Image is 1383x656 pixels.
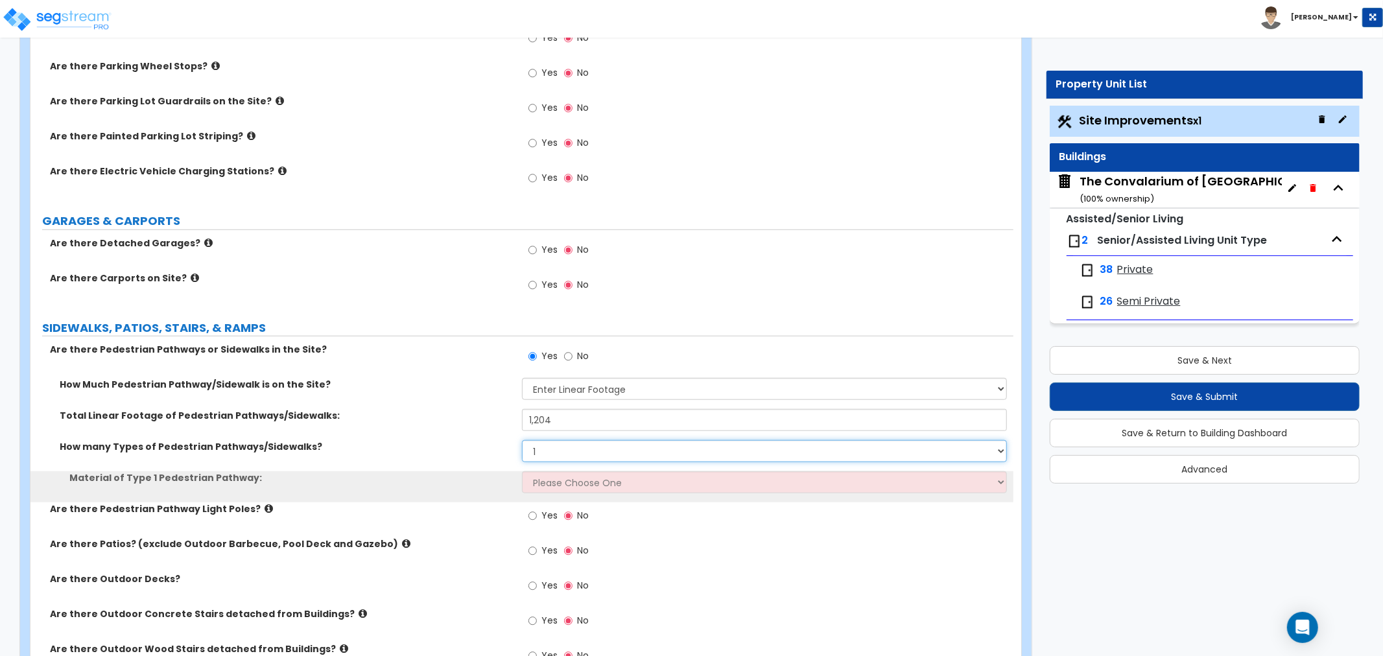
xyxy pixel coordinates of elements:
input: Yes [528,278,537,292]
span: No [577,278,589,291]
img: door.png [1080,263,1095,278]
label: Are there Detached Garages? [50,237,512,250]
label: How Much Pedestrian Pathway/Sidewalk is on the Site? [60,378,512,391]
span: Yes [541,101,558,114]
span: Yes [541,278,558,291]
i: click for more info! [204,238,213,248]
input: No [564,544,573,558]
span: No [577,136,589,149]
span: The Convalarium of Dublin [1056,173,1282,206]
input: Yes [528,31,537,45]
i: click for more info! [191,273,199,283]
span: No [577,101,589,114]
input: No [564,136,573,150]
label: Are there Painted Parking Lot Striping? [50,130,512,143]
span: Yes [541,243,558,256]
label: Are there Parking Wheel Stops? [50,60,512,73]
img: logo_pro_r.png [2,6,112,32]
span: Semi Private [1117,294,1181,309]
label: Are there Pedestrian Pathways or Sidewalks in the Site? [50,343,512,356]
input: Yes [528,349,537,364]
b: [PERSON_NAME] [1291,12,1352,22]
i: click for more info! [359,609,367,618]
span: Site Improvements [1080,112,1202,128]
label: Are there Outdoor Wood Stairs detached from Buildings? [50,642,512,655]
label: Are there Parking Lot Guardrails on the Site? [50,95,512,108]
input: Yes [528,509,537,523]
img: avatar.png [1260,6,1283,29]
span: Yes [541,544,558,557]
span: Private [1117,263,1153,277]
span: 38 [1100,263,1113,277]
input: No [564,31,573,45]
span: Yes [541,349,558,362]
button: Advanced [1050,455,1360,484]
button: Save & Return to Building Dashboard [1050,419,1360,447]
input: Yes [528,171,537,185]
label: Total Linear Footage of Pedestrian Pathways/Sidewalks: [60,409,512,422]
label: Are there Electric Vehicle Charging Stations? [50,165,512,178]
span: No [577,509,589,522]
input: No [564,349,573,364]
span: No [577,579,589,592]
span: Yes [541,136,558,149]
span: No [577,171,589,184]
span: Yes [541,31,558,44]
button: Save & Next [1050,346,1360,375]
input: No [564,171,573,185]
span: No [577,243,589,256]
div: Buildings [1059,150,1350,165]
i: click for more info! [247,131,255,141]
small: x1 [1194,114,1202,128]
input: Yes [528,66,537,80]
input: Yes [528,101,537,115]
img: door.png [1080,294,1095,310]
span: No [577,544,589,557]
i: click for more info! [278,166,287,176]
small: Assisted/Senior Living [1067,211,1184,226]
i: click for more info! [340,644,348,653]
span: Yes [541,66,558,79]
i: click for more info! [276,96,284,106]
input: Yes [528,544,537,558]
span: Yes [541,509,558,522]
span: Senior/Assisted Living Unit Type [1098,233,1268,248]
div: Property Unit List [1056,77,1353,92]
input: Yes [528,579,537,593]
span: 26 [1100,294,1113,309]
i: click for more info! [402,539,410,548]
i: click for more info! [265,504,273,513]
label: Are there Patios? (exclude Outdoor Barbecue, Pool Deck and Gazebo) [50,537,512,550]
label: Are there Carports on Site? [50,272,512,285]
div: Open Intercom Messenger [1287,612,1318,643]
label: Material of Type 1 Pedestrian Pathway: [69,471,512,484]
i: click for more info! [211,61,220,71]
button: Save & Submit [1050,382,1360,411]
span: No [577,349,589,362]
input: No [564,101,573,115]
span: No [577,31,589,44]
input: Yes [528,136,537,150]
span: Yes [541,579,558,592]
input: No [564,66,573,80]
input: No [564,509,573,523]
label: Are there Pedestrian Pathway Light Poles? [50,502,512,515]
input: No [564,579,573,593]
img: Construction.png [1056,113,1073,130]
input: Yes [528,243,537,257]
span: No [577,614,589,627]
img: door.png [1067,233,1082,249]
input: No [564,614,573,628]
div: The Convalarium of [GEOGRAPHIC_DATA] [1080,173,1334,206]
span: Yes [541,171,558,184]
span: No [577,66,589,79]
label: SIDEWALKS, PATIOS, STAIRS, & RAMPS [42,320,1013,336]
img: building.svg [1056,173,1073,190]
label: GARAGES & CARPORTS [42,213,1013,229]
label: How many Types of Pedestrian Pathways/Sidewalks? [60,440,512,453]
span: Yes [541,614,558,627]
input: Yes [528,614,537,628]
label: Are there Outdoor Decks? [50,572,512,585]
input: No [564,243,573,257]
small: ( 100 % ownership) [1080,193,1154,205]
